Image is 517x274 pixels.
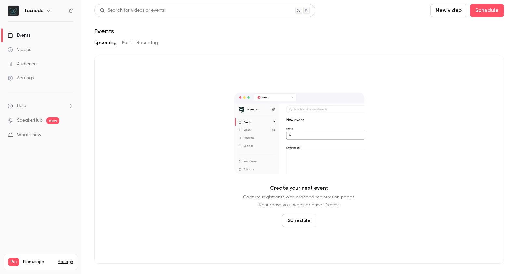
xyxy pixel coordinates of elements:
a: SpeakerHub [17,117,43,124]
p: Capture registrants with branded registration pages. Repurpose your webinar once it's over. [243,193,355,209]
iframe: Noticeable Trigger [66,132,73,138]
span: Help [17,102,26,109]
button: New video [430,4,467,17]
span: Pro [8,258,19,266]
button: Schedule [282,214,316,227]
button: Recurring [136,38,158,48]
button: Past [122,38,131,48]
span: Plan usage [23,259,54,265]
div: Audience [8,61,37,67]
p: Create your next event [270,184,328,192]
div: Videos [8,46,31,53]
button: Schedule [470,4,504,17]
div: Search for videos or events [100,7,165,14]
a: Manage [58,259,73,265]
span: new [46,117,59,124]
span: What's new [17,132,41,138]
button: Upcoming [94,38,117,48]
div: Events [8,32,30,39]
img: Tacnode [8,6,19,16]
h6: Tacnode [24,7,44,14]
li: help-dropdown-opener [8,102,73,109]
div: Settings [8,75,34,81]
h1: Events [94,27,114,35]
